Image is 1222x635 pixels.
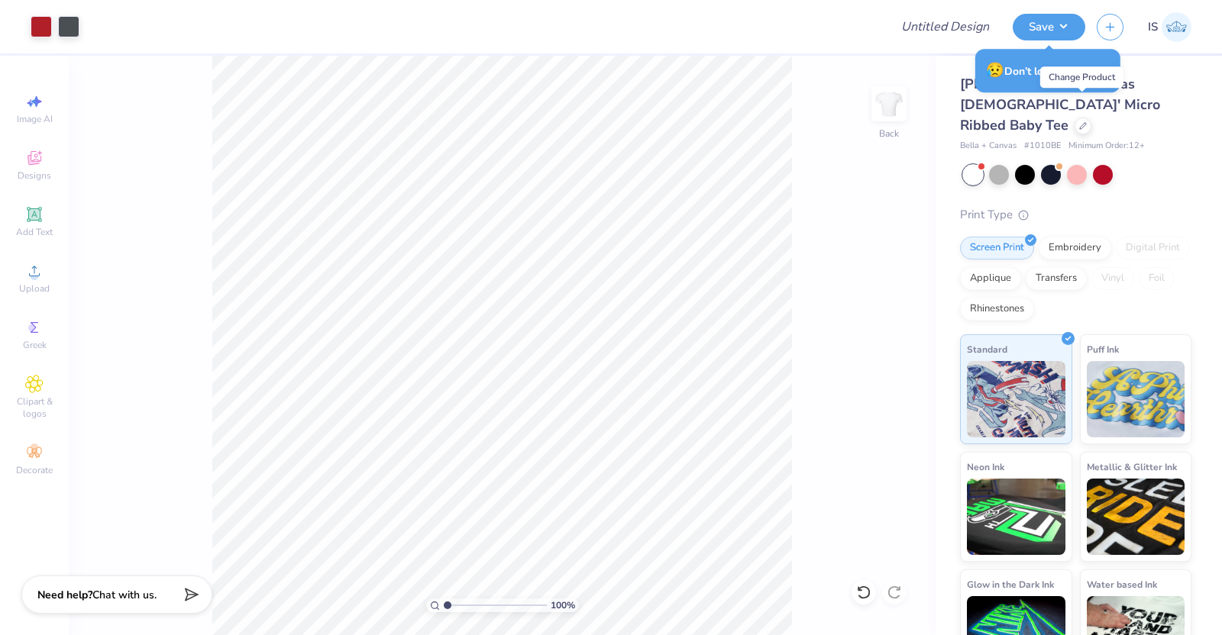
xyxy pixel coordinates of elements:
[37,588,92,602] strong: Need help?
[1013,14,1085,40] button: Save
[960,267,1021,290] div: Applique
[17,113,53,125] span: Image AI
[1026,267,1087,290] div: Transfers
[1116,237,1190,259] div: Digital Print
[960,140,1017,153] span: Bella + Canvas
[960,237,1034,259] div: Screen Print
[967,479,1065,555] img: Neon Ink
[1039,237,1111,259] div: Embroidery
[1087,361,1185,437] img: Puff Ink
[879,127,899,140] div: Back
[960,206,1191,224] div: Print Type
[960,298,1034,321] div: Rhinestones
[967,576,1054,592] span: Glow in the Dark Ink
[1087,459,1177,475] span: Metallic & Glitter Ink
[8,395,61,420] span: Clipart & logos
[92,588,157,602] span: Chat with us.
[889,11,1001,42] input: Untitled Design
[18,169,51,182] span: Designs
[1148,18,1158,36] span: IS
[1091,267,1134,290] div: Vinyl
[19,282,50,295] span: Upload
[23,339,47,351] span: Greek
[1087,576,1157,592] span: Water based Ink
[1148,12,1191,42] a: IS
[1024,140,1061,153] span: # 1010BE
[967,361,1065,437] img: Standard
[874,89,904,119] img: Back
[1040,66,1123,88] div: Change Product
[551,598,575,612] span: 100 %
[967,341,1007,357] span: Standard
[1068,140,1145,153] span: Minimum Order: 12 +
[16,226,53,238] span: Add Text
[960,75,1160,134] span: [PERSON_NAME] + Canvas [DEMOGRAPHIC_DATA]' Micro Ribbed Baby Tee
[1087,341,1119,357] span: Puff Ink
[1162,12,1191,42] img: Isaiah Swanson
[1139,267,1175,290] div: Foil
[967,459,1004,475] span: Neon Ink
[16,464,53,476] span: Decorate
[1087,479,1185,555] img: Metallic & Glitter Ink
